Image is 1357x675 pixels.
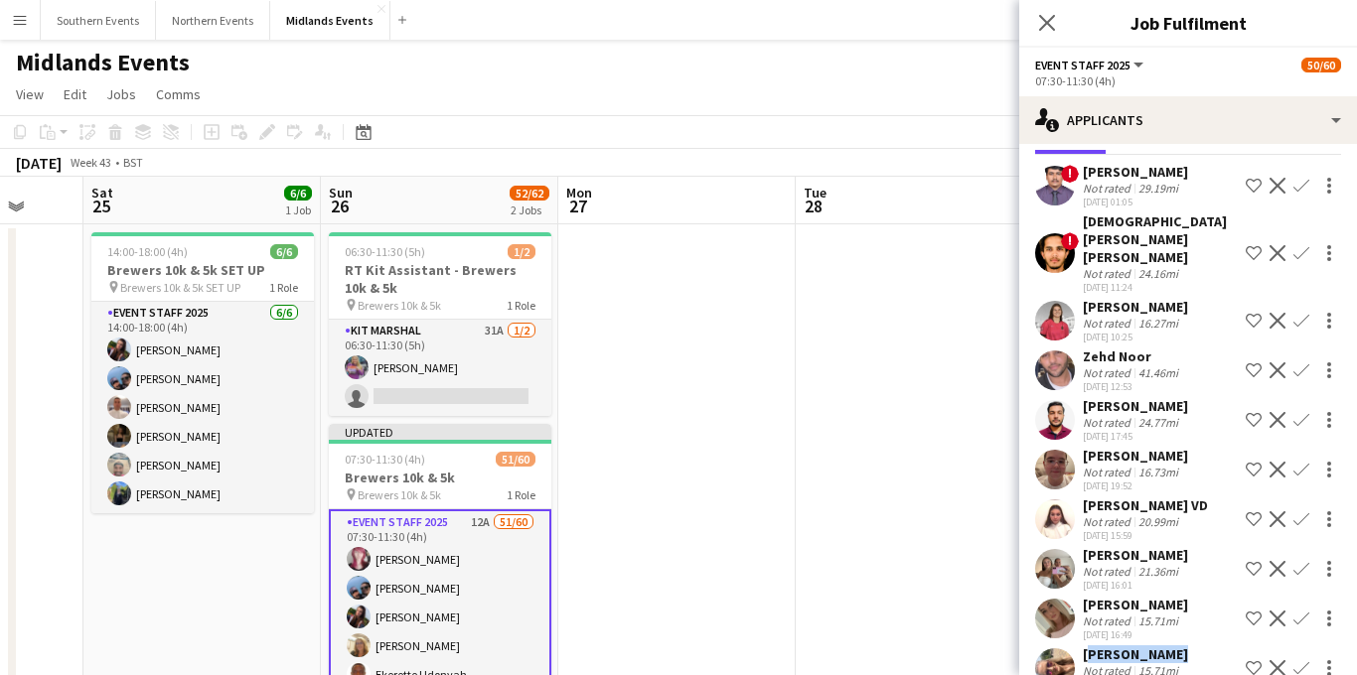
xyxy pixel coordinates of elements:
[91,232,314,513] app-job-card: 14:00-18:00 (4h)6/6Brewers 10k & 5k SET UP Brewers 10k & 5k SET UP1 RoleEvent Staff 20256/614:00-...
[329,232,551,416] app-job-card: 06:30-11:30 (5h)1/2RT Kit Assistant - Brewers 10k & 5k Brewers 10k & 5k1 RoleKit Marshal31A1/206:...
[1301,58,1341,72] span: 50/60
[98,81,144,107] a: Jobs
[270,244,298,259] span: 6/6
[1083,546,1188,564] div: [PERSON_NAME]
[1134,415,1182,430] div: 24.77mi
[1083,447,1188,465] div: [PERSON_NAME]
[56,81,94,107] a: Edit
[508,244,535,259] span: 1/2
[91,184,113,202] span: Sat
[120,280,240,295] span: Brewers 10k & 5k SET UP
[16,153,62,173] div: [DATE]
[358,298,441,313] span: Brewers 10k & 5k
[284,186,312,201] span: 6/6
[1019,96,1357,144] div: Applicants
[1061,232,1079,250] span: !
[1134,613,1182,628] div: 15.71mi
[1083,564,1134,579] div: Not rated
[148,81,209,107] a: Comms
[329,424,551,440] div: Updated
[1083,645,1188,663] div: [PERSON_NAME]
[16,48,190,77] h1: Midlands Events
[329,469,551,486] h3: Brewers 10k & 5k
[1083,181,1134,196] div: Not rated
[106,85,136,103] span: Jobs
[801,195,827,217] span: 28
[1019,10,1357,36] h3: Job Fulfilment
[507,487,535,502] span: 1 Role
[1083,430,1188,443] div: [DATE] 17:45
[1083,496,1208,514] div: [PERSON_NAME] VD
[1083,579,1188,592] div: [DATE] 16:01
[123,155,143,170] div: BST
[1083,365,1134,380] div: Not rated
[1083,465,1134,479] div: Not rated
[345,452,425,467] span: 07:30-11:30 (4h)
[8,81,52,107] a: View
[270,1,390,40] button: Midlands Events
[91,261,314,279] h3: Brewers 10k & 5k SET UP
[1083,628,1188,641] div: [DATE] 16:49
[1134,181,1182,196] div: 29.19mi
[1083,415,1134,430] div: Not rated
[1083,281,1238,294] div: [DATE] 11:24
[1083,196,1188,208] div: [DATE] 01:05
[1134,465,1182,479] div: 16.73mi
[41,1,156,40] button: Southern Events
[64,85,86,103] span: Edit
[1134,365,1182,380] div: 41.46mi
[1083,266,1134,281] div: Not rated
[1061,165,1079,183] span: !
[329,184,353,202] span: Sun
[1192,130,1269,144] span: Unavailable
[1083,596,1188,613] div: [PERSON_NAME]
[329,320,551,416] app-card-role: Kit Marshal31A1/206:30-11:30 (5h)[PERSON_NAME]
[1083,163,1188,181] div: [PERSON_NAME]
[496,452,535,467] span: 51/60
[269,280,298,295] span: 1 Role
[1035,130,1106,144] span: Applicants
[1035,58,1131,72] span: Event Staff 2025
[156,85,201,103] span: Comms
[507,298,535,313] span: 1 Role
[107,244,188,259] span: 14:00-18:00 (4h)
[345,244,425,259] span: 06:30-11:30 (5h)
[16,85,44,103] span: View
[563,195,592,217] span: 27
[285,202,311,217] div: 1 Job
[1083,479,1188,492] div: [DATE] 19:52
[510,186,549,201] span: 52/62
[1122,130,1176,144] span: Declined
[1035,73,1341,88] div: 07:30-11:30 (4h)
[1083,613,1134,628] div: Not rated
[1083,397,1188,415] div: [PERSON_NAME]
[1035,58,1146,72] button: Event Staff 2025
[156,1,270,40] button: Northern Events
[1083,331,1188,343] div: [DATE] 10:25
[1134,266,1182,281] div: 24.16mi
[1083,380,1182,393] div: [DATE] 12:53
[1134,564,1182,579] div: 21.36mi
[1083,529,1208,542] div: [DATE] 15:59
[1134,514,1182,529] div: 20.99mi
[1083,212,1238,266] div: [DEMOGRAPHIC_DATA][PERSON_NAME] [PERSON_NAME]
[329,261,551,297] h3: RT Kit Assistant - Brewers 10k & 5k
[326,195,353,217] span: 26
[91,302,314,513] app-card-role: Event Staff 20256/614:00-18:00 (4h)[PERSON_NAME][PERSON_NAME][PERSON_NAME][PERSON_NAME][PERSON_NA...
[88,195,113,217] span: 25
[1134,316,1182,331] div: 16.27mi
[358,487,441,502] span: Brewers 10k & 5k
[1083,316,1134,331] div: Not rated
[1083,298,1188,316] div: [PERSON_NAME]
[1083,347,1182,365] div: Zehd Noor
[566,184,592,202] span: Mon
[1083,514,1134,529] div: Not rated
[804,184,827,202] span: Tue
[511,202,548,217] div: 2 Jobs
[66,155,115,170] span: Week 43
